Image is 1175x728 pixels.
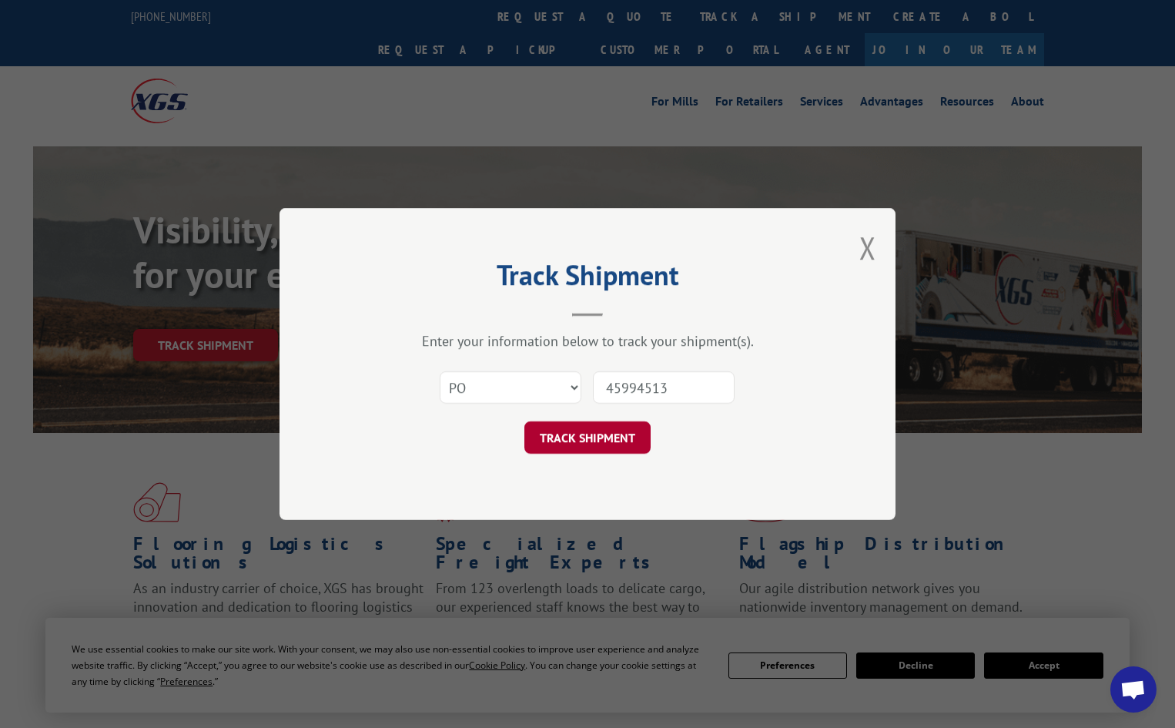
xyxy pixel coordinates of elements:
h2: Track Shipment [357,264,818,294]
button: Close modal [859,227,876,268]
input: Number(s) [593,371,735,404]
div: Open chat [1110,666,1157,713]
div: Enter your information below to track your shipment(s). [357,332,818,350]
button: TRACK SHIPMENT [524,421,651,454]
